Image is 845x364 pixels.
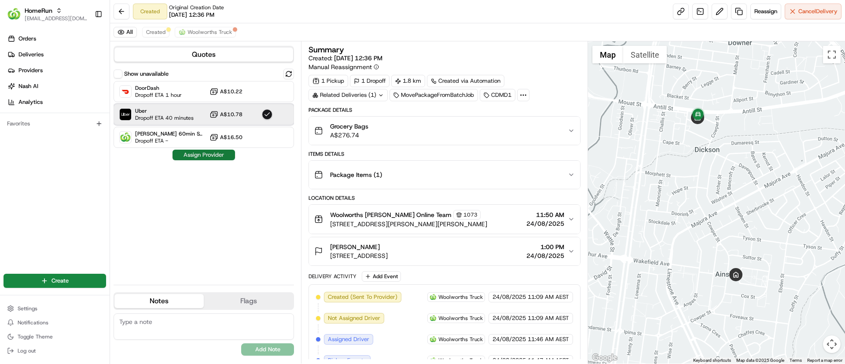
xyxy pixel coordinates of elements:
span: 24/08/2025 [526,219,564,228]
span: Not Assigned Driver [328,314,380,322]
a: Created via Automation [427,75,504,87]
button: Notes [114,294,204,308]
button: Manual Reassignment [309,63,379,71]
button: Woolworths Truck [175,27,236,37]
button: Log out [4,345,106,357]
span: Log out [18,347,36,354]
button: Package Items (1) [309,161,580,189]
span: Cancel Delivery [798,7,838,15]
button: A$10.78 [209,110,242,119]
button: All [114,27,137,37]
span: Settings [18,305,37,312]
div: CDMD1 [480,89,515,101]
img: ww.png [430,315,437,322]
button: Reassign [750,4,781,19]
span: Woolworths Truck [438,357,483,364]
span: Manual Reassignment [309,63,372,71]
button: A$16.50 [209,133,242,142]
span: 11:50 AM [526,210,564,219]
button: Created [142,27,169,37]
span: 11:46 AM AEST [528,335,569,343]
span: 24/08/2025 [492,335,526,343]
span: Woolworths Truck [438,294,483,301]
div: Package Details [309,107,580,114]
span: Analytics [18,98,43,106]
button: Assign Provider [173,150,235,160]
button: [PERSON_NAME][STREET_ADDRESS]1:00 PM24/08/2025 [309,237,580,265]
div: Delivery Activity [309,273,356,280]
span: Reassign [754,7,777,15]
div: Favorites [4,117,106,131]
button: [EMAIL_ADDRESS][DOMAIN_NAME] [25,15,88,22]
span: A$276.74 [330,131,368,140]
img: Uber [120,109,131,120]
a: Open this area in Google Maps (opens a new window) [590,352,619,364]
a: Deliveries [4,48,110,62]
div: MovePackageFromBatchJob [389,89,478,101]
img: HomeRun [7,7,21,21]
span: Woolworths [PERSON_NAME] Online Team [330,210,452,219]
a: Orders [4,32,110,46]
button: A$10.22 [209,87,242,96]
span: Woolworths Truck [187,29,232,36]
span: Notifications [18,319,48,326]
span: Woolworths Truck [438,315,483,322]
a: Providers [4,63,110,77]
button: Show satellite imagery [623,46,667,63]
button: CancelDelivery [785,4,841,19]
span: Grocery Bags [330,122,368,131]
button: Create [4,274,106,288]
div: 1.8 km [391,75,425,87]
span: 1073 [463,211,478,218]
span: 1:00 PM [526,243,564,251]
h3: Summary [309,46,344,54]
span: 24/08/2025 [492,293,526,301]
button: Flags [204,294,293,308]
span: Original Creation Date [169,4,224,11]
button: Add Event [362,271,401,282]
span: 24/08/2025 [492,314,526,322]
button: Map camera controls [823,335,841,353]
span: Map data ©2025 Google [736,358,784,363]
span: 11:09 AM AEST [528,314,569,322]
button: Grocery BagsA$276.74 [309,117,580,145]
img: ww.png [430,294,437,301]
img: ww.png [430,336,437,343]
span: A$10.22 [220,88,242,95]
img: Google [590,352,619,364]
img: ww.png [430,357,437,364]
span: A$10.78 [220,111,242,118]
button: Keyboard shortcuts [693,357,731,364]
span: Toggle Theme [18,333,53,340]
span: Orders [18,35,36,43]
button: Toggle fullscreen view [823,46,841,63]
span: [DATE] 12:36 PM [169,11,214,19]
img: DoorDash [120,86,131,97]
span: Uber [135,107,194,114]
span: Dropoff ETA 40 minutes [135,114,194,121]
span: Woolworths Truck [438,336,483,343]
div: Location Details [309,195,580,202]
a: Terms (opens in new tab) [790,358,802,363]
span: [PERSON_NAME] 60min SVPOC [135,130,206,137]
img: Woolworths Truck [120,132,131,143]
button: Woolworths [PERSON_NAME] Online Team1073[STREET_ADDRESS][PERSON_NAME][PERSON_NAME]11:50 AM24/08/2025 [309,205,580,234]
button: Notifications [4,316,106,329]
a: Nash AI [4,79,110,93]
span: [STREET_ADDRESS] [330,251,388,260]
span: Package Items ( 1 ) [330,170,382,179]
label: Show unavailable [124,70,169,78]
button: HomeRun [25,6,52,15]
button: Show street map [592,46,623,63]
span: A$16.50 [220,134,242,141]
a: Analytics [4,95,110,109]
button: Quotes [114,48,293,62]
div: Related Deliveries (1) [309,89,388,101]
span: [DATE] 12:36 PM [334,54,382,62]
span: 24/08/2025 [526,251,564,260]
span: Dropoff ETA - [135,137,197,144]
span: [PERSON_NAME] [330,243,380,251]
